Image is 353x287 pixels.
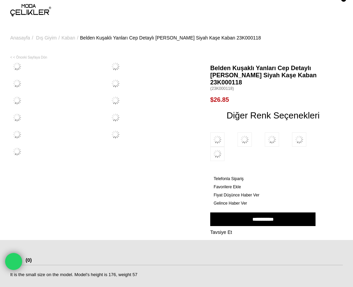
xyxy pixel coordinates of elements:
[10,145,24,158] img: Belden Kuşaklı Yanları Cep Detaylı Stefan Kadın Siyah Kaşe Kaban 23K000118
[214,185,241,189] span: Favorilere Ekle
[80,20,261,55] a: Belden Kuşaklı Yanları Cep Detaylı [PERSON_NAME] Siyah Kaşe Kaban 23K000118
[214,185,333,189] a: Favorilere Ekle
[10,4,51,16] img: logo
[36,20,57,55] a: Dış Giyim
[214,201,333,206] a: Gelince Haber Ver
[109,94,122,107] img: Belden Kuşaklı Yanları Cep Detaylı Stefan Kadın Siyah Kaşe Kaban 23K000118
[10,77,24,90] img: Belden Kuşaklı Yanları Cep Detaylı Stefan Kadın Siyah Kaşe Kaban 23K000118
[36,20,62,55] li: >
[210,95,229,105] span: $26.85
[214,176,333,181] a: Telefonla Sipariş
[61,20,75,55] a: Kaban
[210,65,336,86] span: Belden Kuşaklı Yanları Cep Detaylı [PERSON_NAME] Siyah Kaşe Kaban 23K000118
[26,257,32,265] a: (0)
[265,132,279,147] img: Belden Kuşaklı Yanları Cep Detaylı Stefan Kadın Yeşil Kaşe Kaban 23K000118
[10,20,30,55] a: Anasayfa
[10,128,24,141] img: Belden Kuşaklı Yanları Cep Detaylı Stefan Kadın Siyah Kaşe Kaban 23K000118
[214,193,259,197] span: Fiyat Düşünce Haber Ver
[210,229,232,235] span: Tavsiye Et
[10,20,35,55] li: >
[214,201,247,206] span: Gelince Haber Ver
[109,60,122,73] img: Belden Kuşaklı Yanları Cep Detaylı Stefan Kadın Siyah Kaşe Kaban 23K000118
[292,132,306,147] img: Belden Kuşaklı Yanları Cep Detaylı Stefan Kadın Kahve Kaşe Kaban 23K000118
[61,20,80,55] li: >
[10,94,24,107] img: Belden Kuşaklı Yanları Cep Detaylı Stefan Kadın Siyah Kaşe Kaban 23K000118
[214,193,333,197] a: Fiyat Düşünce Haber Ver
[10,111,24,124] img: Belden Kuşaklı Yanları Cep Detaylı Stefan Kadın Siyah Kaşe Kaban 23K000118
[26,257,32,263] span: (0)
[237,132,252,147] img: Belden Kuşaklı Yanları Cep Detaylı Stefan Kadın Gri Kaşe Kaban 23K000118
[10,272,343,285] div: It is the small size on the model. Model's height is 176, weight 57
[109,77,122,90] img: Belden Kuşaklı Yanları Cep Detaylı Stefan Kadın Siyah Kaşe Kaban 23K000118
[210,132,225,147] img: Belden Kuşaklı Yanları Cep Detaylı Stefan Kadın Bej Kaşe Kaban 23K000118
[109,111,122,124] img: Belden Kuşaklı Yanları Cep Detaylı Stefan Kadın Siyah Kaşe Kaban 23K000118
[210,147,225,161] img: Belden Kuşaklı Yanları Cep Detaylı Stefan Kadın Vizon Kaşe Kaban 23K000118
[210,86,336,91] span: (23K000118)
[214,176,244,181] span: Telefonla Sipariş
[10,60,24,73] img: Belden Kuşaklı Yanları Cep Detaylı Stefan Kadın Siyah Kaşe Kaban 23K000118
[109,128,122,141] img: Belden Kuşaklı Yanları Cep Detaylı Stefan Kadın Siyah Kaşe Kaban 23K000118
[227,110,320,121] span: Diğer Renk Seçenekleri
